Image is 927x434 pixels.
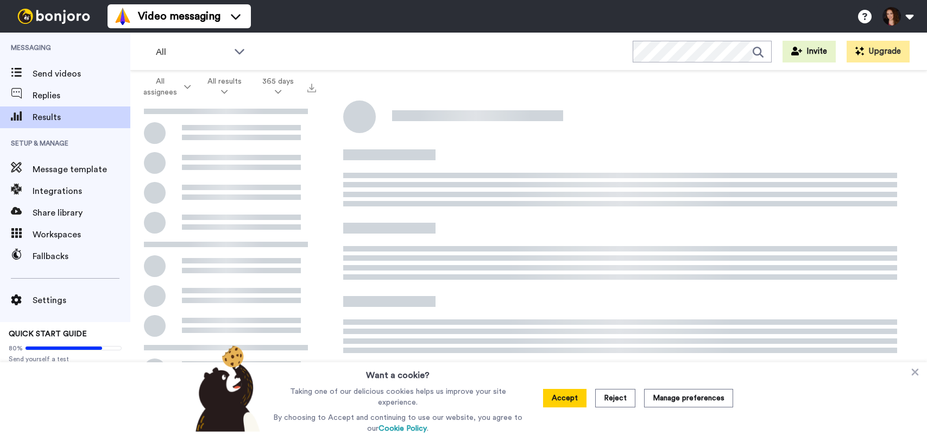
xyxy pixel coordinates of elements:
[197,72,252,102] button: All results
[33,228,130,241] span: Workspaces
[138,9,220,24] span: Video messaging
[33,185,130,198] span: Integrations
[252,72,304,102] button: 365 days
[270,412,525,434] p: By choosing to Accept and continuing to use our website, you agree to our .
[304,79,319,95] button: Export all results that match these filters now.
[543,389,587,407] button: Accept
[379,425,427,432] a: Cookie Policy
[33,111,130,124] span: Results
[156,46,229,59] span: All
[9,344,23,353] span: 80%
[139,76,182,98] span: All assignees
[9,330,87,338] span: QUICK START GUIDE
[366,362,430,382] h3: Want a cookie?
[186,345,266,432] img: bear-with-cookie.png
[133,72,197,102] button: All assignees
[595,389,635,407] button: Reject
[114,8,131,25] img: vm-color.svg
[783,41,836,62] button: Invite
[33,294,130,307] span: Settings
[33,163,130,176] span: Message template
[307,84,316,92] img: export.svg
[270,386,525,408] p: Taking one of our delicious cookies helps us improve your site experience.
[33,250,130,263] span: Fallbacks
[644,389,733,407] button: Manage preferences
[13,9,94,24] img: bj-logo-header-white.svg
[847,41,910,62] button: Upgrade
[33,89,130,102] span: Replies
[9,355,122,363] span: Send yourself a test
[33,67,130,80] span: Send videos
[33,206,130,219] span: Share library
